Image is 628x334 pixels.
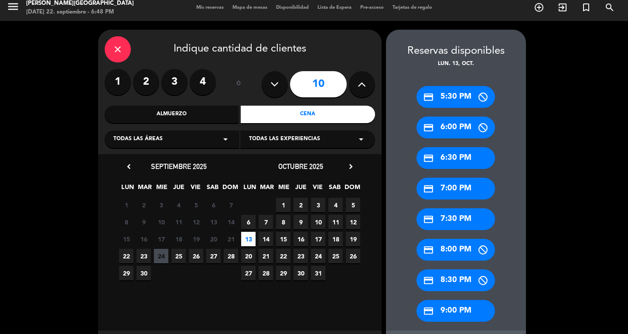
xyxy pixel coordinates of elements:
[294,198,308,212] span: 2
[206,249,221,263] span: 27
[105,36,375,62] div: Indique cantidad de clientes
[311,182,325,196] span: VIE
[294,249,308,263] span: 23
[192,5,228,10] span: Mis reservas
[416,86,495,108] div: 5:30 PM
[259,249,273,263] span: 21
[386,43,526,60] div: Reservas disponibles
[557,2,568,13] i: exit_to_app
[346,162,355,171] i: chevron_right
[423,122,434,133] i: credit_card
[241,215,256,229] span: 6
[154,249,168,263] span: 24
[225,69,253,100] div: ó
[259,232,273,246] span: 14
[294,232,308,246] span: 16
[416,208,495,230] div: 7:30 PM
[276,198,290,212] span: 1
[249,135,320,144] span: Todas las experiencias
[224,215,238,229] span: 14
[205,182,220,196] span: SAB
[26,8,134,17] div: [DATE] 22. septiembre - 6:48 PM
[346,215,360,229] span: 12
[311,266,325,280] span: 31
[346,249,360,263] span: 26
[190,69,216,95] label: 4
[137,198,151,212] span: 2
[105,106,239,123] div: Almuerzo
[294,215,308,229] span: 9
[328,215,343,229] span: 11
[119,249,133,263] span: 22
[423,244,434,255] i: credit_card
[604,2,615,13] i: search
[241,106,375,123] div: Cena
[416,239,495,261] div: 8:00 PM
[416,117,495,138] div: 6:00 PM
[171,232,186,246] span: 18
[137,266,151,280] span: 30
[171,249,186,263] span: 25
[151,162,207,171] span: septiembre 2025
[105,69,131,95] label: 1
[313,5,356,10] span: Lista de Espera
[311,198,325,212] span: 3
[328,232,343,246] span: 18
[346,232,360,246] span: 19
[171,198,186,212] span: 4
[276,249,290,263] span: 22
[259,182,274,196] span: MAR
[224,232,238,246] span: 21
[423,153,434,164] i: credit_card
[224,249,238,263] span: 28
[119,215,133,229] span: 8
[228,5,272,10] span: Mapa de mesas
[345,182,359,196] span: DOM
[189,215,203,229] span: 12
[154,182,169,196] span: MIE
[294,266,308,280] span: 30
[259,215,273,229] span: 7
[388,5,437,10] span: Tarjetas de regalo
[311,232,325,246] span: 17
[276,266,290,280] span: 29
[119,266,133,280] span: 29
[133,69,159,95] label: 2
[416,178,495,200] div: 7:00 PM
[259,266,273,280] span: 28
[222,182,237,196] span: DOM
[206,232,221,246] span: 20
[423,306,434,317] i: credit_card
[241,249,256,263] span: 20
[328,249,343,263] span: 25
[416,300,495,322] div: 9:00 PM
[328,198,343,212] span: 4
[171,182,186,196] span: JUE
[311,215,325,229] span: 10
[113,44,123,55] i: close
[220,134,231,145] i: arrow_drop_down
[137,215,151,229] span: 9
[137,249,151,263] span: 23
[119,232,133,246] span: 15
[278,162,323,171] span: octubre 2025
[272,5,313,10] span: Disponibilidad
[124,162,133,171] i: chevron_left
[423,275,434,286] i: credit_card
[137,182,152,196] span: MAR
[328,182,342,196] span: SAB
[189,249,203,263] span: 26
[137,232,151,246] span: 16
[154,215,168,229] span: 10
[416,147,495,169] div: 6:30 PM
[119,198,133,212] span: 1
[356,134,366,145] i: arrow_drop_down
[120,182,135,196] span: LUN
[161,69,188,95] label: 3
[154,198,168,212] span: 3
[534,2,544,13] i: add_circle_outline
[423,183,434,194] i: credit_card
[581,2,591,13] i: turned_in_not
[241,266,256,280] span: 27
[311,249,325,263] span: 24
